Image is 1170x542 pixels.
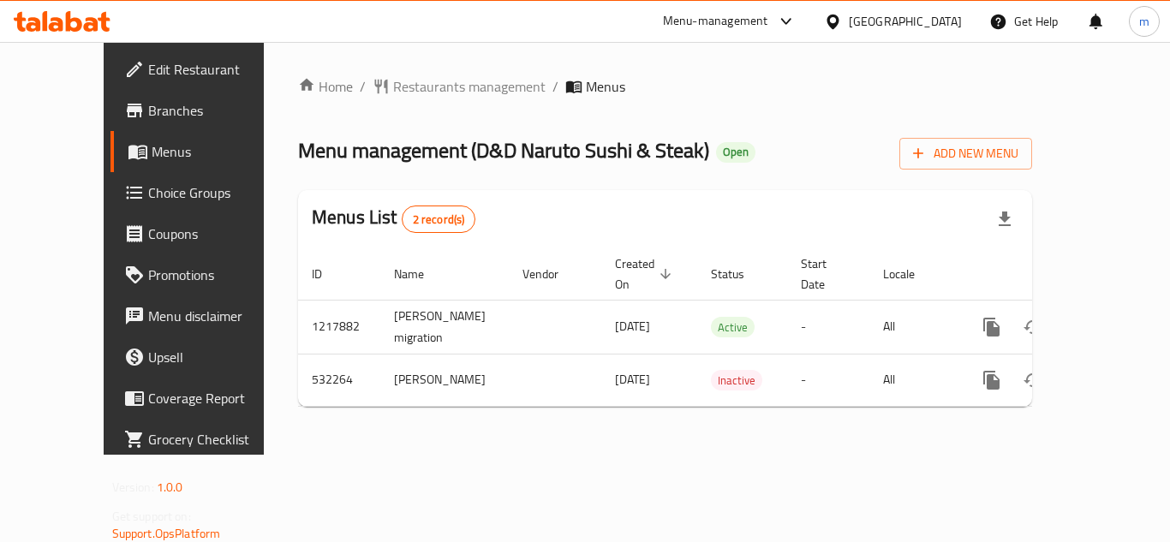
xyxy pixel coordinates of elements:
[711,370,762,390] div: Inactive
[615,315,650,337] span: [DATE]
[298,248,1149,407] table: enhanced table
[869,300,958,354] td: All
[716,145,755,159] span: Open
[849,12,962,31] div: [GEOGRAPHIC_DATA]
[869,354,958,406] td: All
[110,131,299,172] a: Menus
[110,295,299,337] a: Menu disclaimer
[298,131,709,170] span: Menu management ( D&D Naruto Sushi & Steak )
[110,378,299,419] a: Coverage Report
[913,143,1018,164] span: Add New Menu
[711,317,755,337] div: Active
[110,49,299,90] a: Edit Restaurant
[615,253,677,295] span: Created On
[298,76,353,97] a: Home
[711,371,762,390] span: Inactive
[787,300,869,354] td: -
[615,368,650,390] span: [DATE]
[883,264,937,284] span: Locale
[298,354,380,406] td: 532264
[402,205,476,233] div: Total records count
[380,354,509,406] td: [PERSON_NAME]
[110,337,299,378] a: Upsell
[110,213,299,254] a: Coupons
[663,11,768,32] div: Menu-management
[1012,360,1054,401] button: Change Status
[112,476,154,498] span: Version:
[148,265,285,285] span: Promotions
[110,419,299,460] a: Grocery Checklist
[552,76,558,97] li: /
[148,347,285,367] span: Upsell
[801,253,849,295] span: Start Date
[148,59,285,80] span: Edit Restaurant
[403,211,475,228] span: 2 record(s)
[373,76,546,97] a: Restaurants management
[112,505,191,527] span: Get support on:
[298,300,380,354] td: 1217882
[971,360,1012,401] button: more
[1012,307,1054,348] button: Change Status
[360,76,366,97] li: /
[522,264,581,284] span: Vendor
[148,182,285,203] span: Choice Groups
[380,300,509,354] td: [PERSON_NAME] migration
[984,199,1025,240] div: Export file
[711,264,767,284] span: Status
[716,142,755,163] div: Open
[110,172,299,213] a: Choice Groups
[787,354,869,406] td: -
[152,141,285,162] span: Menus
[711,318,755,337] span: Active
[110,90,299,131] a: Branches
[958,248,1149,301] th: Actions
[148,388,285,408] span: Coverage Report
[971,307,1012,348] button: more
[148,429,285,450] span: Grocery Checklist
[899,138,1032,170] button: Add New Menu
[312,264,344,284] span: ID
[148,223,285,244] span: Coupons
[110,254,299,295] a: Promotions
[148,306,285,326] span: Menu disclaimer
[298,76,1032,97] nav: breadcrumb
[312,205,475,233] h2: Menus List
[586,76,625,97] span: Menus
[394,264,446,284] span: Name
[148,100,285,121] span: Branches
[157,476,183,498] span: 1.0.0
[393,76,546,97] span: Restaurants management
[1139,12,1149,31] span: m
